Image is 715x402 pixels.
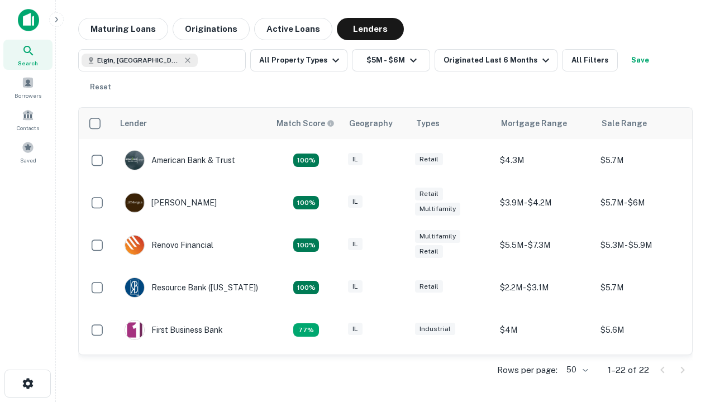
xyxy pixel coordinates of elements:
div: IL [348,323,363,336]
button: Reset [83,76,118,98]
button: All Filters [562,49,618,71]
button: Active Loans [254,18,332,40]
a: Contacts [3,104,53,135]
button: Maturing Loans [78,18,168,40]
div: Industrial [415,323,455,336]
a: Borrowers [3,72,53,102]
img: picture [125,236,144,255]
td: $5.6M [595,309,695,351]
span: Elgin, [GEOGRAPHIC_DATA], [GEOGRAPHIC_DATA] [97,55,181,65]
div: Types [416,117,440,130]
span: Search [18,59,38,68]
p: 1–22 of 22 [608,363,649,377]
td: $5.7M [595,266,695,309]
td: $5.7M [595,139,695,181]
div: Matching Properties: 4, hasApolloMatch: undefined [293,238,319,252]
img: picture [125,193,144,212]
div: Sale Range [602,117,647,130]
div: Resource Bank ([US_STATE]) [125,277,258,298]
img: picture [125,320,144,339]
div: Lender [120,117,147,130]
td: $5.1M [595,351,695,394]
button: All Property Types [250,49,347,71]
div: Retail [415,280,443,293]
img: capitalize-icon.png [18,9,39,31]
div: Originated Last 6 Months [444,54,552,67]
div: Matching Properties: 3, hasApolloMatch: undefined [293,323,319,337]
th: Sale Range [595,108,695,139]
td: $3.1M [494,351,595,394]
div: [PERSON_NAME] [125,193,217,213]
div: American Bank & Trust [125,150,235,170]
a: Search [3,40,53,70]
iframe: Chat Widget [659,277,715,331]
div: Capitalize uses an advanced AI algorithm to match your search with the best lender. The match sco... [277,117,335,130]
div: Matching Properties: 7, hasApolloMatch: undefined [293,154,319,167]
span: Contacts [17,123,39,132]
th: Geography [342,108,409,139]
img: picture [125,151,144,170]
div: IL [348,238,363,251]
div: Retail [415,188,443,200]
div: Multifamily [415,203,460,216]
div: Mortgage Range [501,117,567,130]
a: Saved [3,137,53,167]
th: Lender [113,108,270,139]
div: First Business Bank [125,320,223,340]
td: $5.3M - $5.9M [595,224,695,266]
button: Lenders [337,18,404,40]
button: $5M - $6M [352,49,430,71]
h6: Match Score [277,117,332,130]
div: IL [348,153,363,166]
div: Retail [415,153,443,166]
td: $5.5M - $7.3M [494,224,595,266]
img: picture [125,278,144,297]
td: $5.7M - $6M [595,181,695,224]
td: $4M [494,309,595,351]
div: 50 [562,362,590,378]
div: Multifamily [415,230,460,243]
th: Types [409,108,494,139]
button: Originations [173,18,250,40]
div: IL [348,280,363,293]
div: Retail [415,245,443,258]
span: Borrowers [15,91,41,100]
th: Mortgage Range [494,108,595,139]
td: $2.2M - $3.1M [494,266,595,309]
p: Rows per page: [497,363,557,377]
td: $4.3M [494,139,595,181]
th: Capitalize uses an advanced AI algorithm to match your search with the best lender. The match sco... [270,108,342,139]
div: Matching Properties: 4, hasApolloMatch: undefined [293,281,319,294]
div: Matching Properties: 4, hasApolloMatch: undefined [293,196,319,209]
button: Originated Last 6 Months [435,49,557,71]
div: Renovo Financial [125,235,213,255]
div: IL [348,195,363,208]
button: Save your search to get updates of matches that match your search criteria. [622,49,658,71]
div: Geography [349,117,393,130]
td: $3.9M - $4.2M [494,181,595,224]
span: Saved [20,156,36,165]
